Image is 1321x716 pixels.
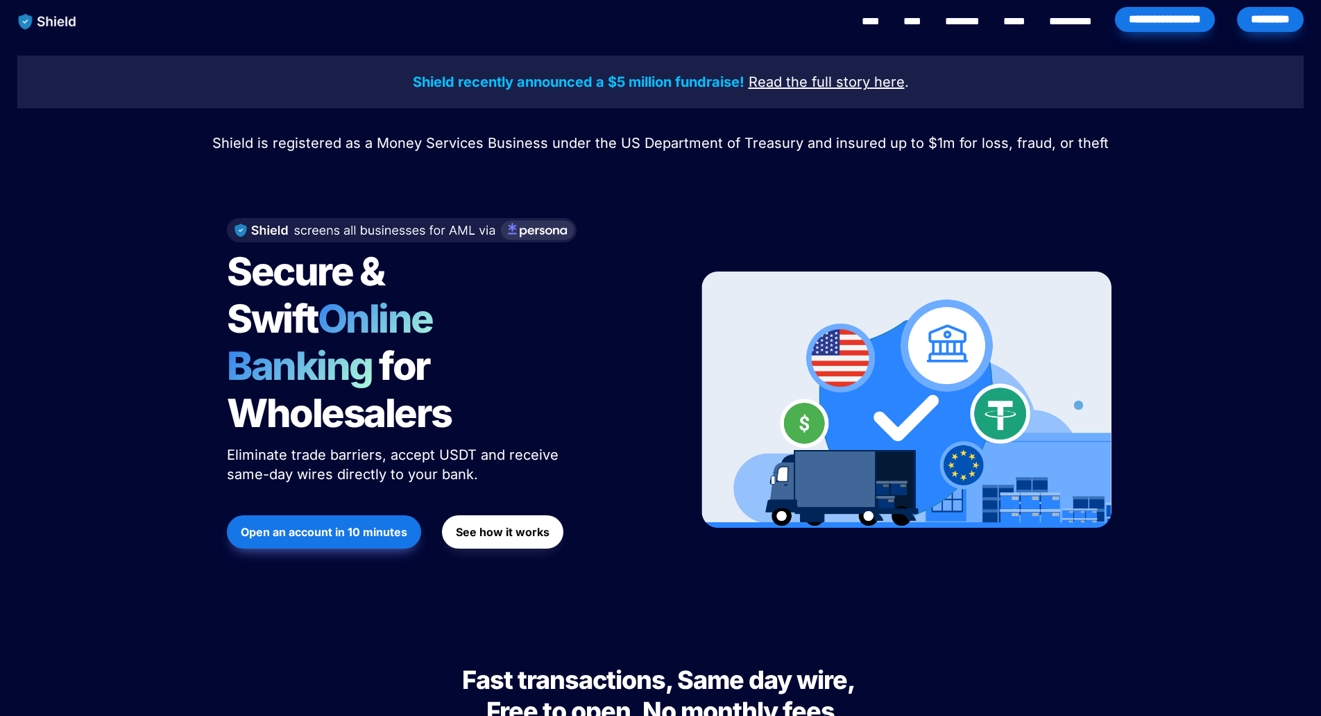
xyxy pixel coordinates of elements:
[227,515,421,549] button: Open an account in 10 minutes
[241,525,407,539] strong: Open an account in 10 minutes
[442,508,563,556] a: See how it works
[12,7,83,36] img: website logo
[749,76,870,90] a: Read the full story
[874,74,905,90] u: here
[227,447,563,483] span: Eliminate trade barriers, accept USDT and receive same-day wires directly to your bank.
[227,508,421,556] a: Open an account in 10 minutes
[227,342,452,437] span: for Wholesalers
[442,515,563,549] button: See how it works
[874,76,905,90] a: here
[227,295,447,390] span: Online Banking
[905,74,909,90] span: .
[413,74,744,90] strong: Shield recently announced a $5 million fundraise!
[212,135,1109,151] span: Shield is registered as a Money Services Business under the US Department of Treasury and insured...
[456,525,549,539] strong: See how it works
[749,74,870,90] u: Read the full story
[227,248,391,342] span: Secure & Swift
